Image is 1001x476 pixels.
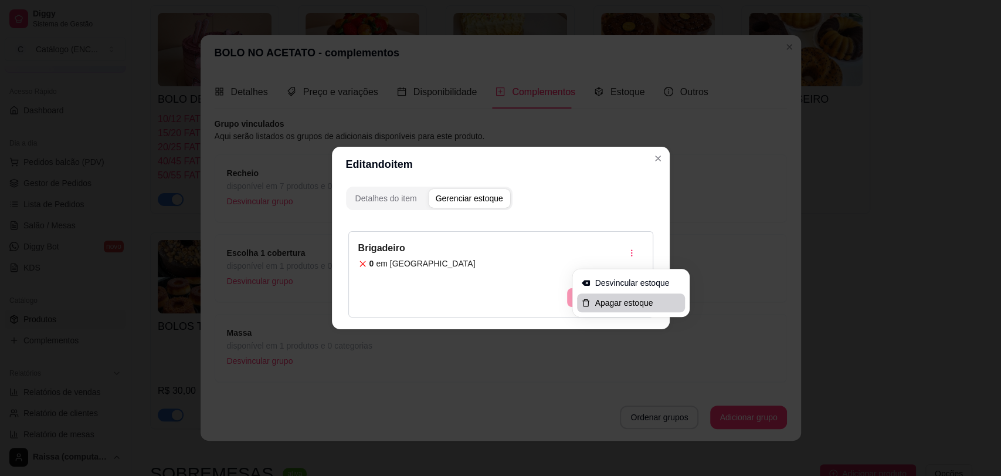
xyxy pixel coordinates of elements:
[346,187,656,210] div: complement-group
[346,187,513,210] div: complement-group
[369,258,374,269] article: 0
[649,149,667,168] button: Close
[595,297,680,309] span: Apagar estoque
[577,274,685,312] ul: stock Actions
[376,258,475,269] article: em [GEOGRAPHIC_DATA]
[332,147,670,182] header: Editando item
[358,241,476,255] article: Brigadeiro
[355,193,417,204] div: Detalhes do item
[595,277,680,289] span: Desvincular estoque
[436,193,503,204] div: Gerenciar estoque
[575,271,687,315] div: stock Actions
[582,299,590,307] span: delete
